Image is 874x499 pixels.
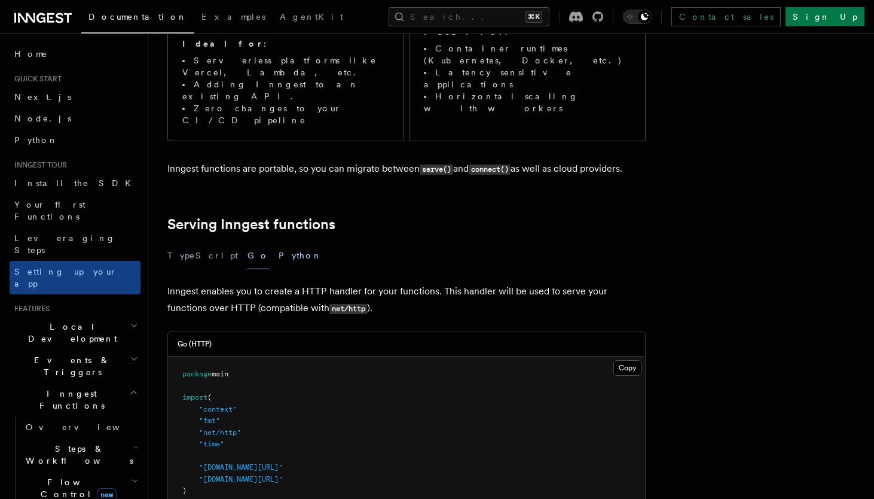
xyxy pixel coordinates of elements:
code: net/http [329,304,367,314]
a: Install the SDK [10,172,140,194]
span: Next.js [14,92,71,102]
a: Your first Functions [10,194,140,227]
a: Sign Up [786,7,864,26]
li: Latency sensitive applications [424,66,631,90]
p: Inngest enables you to create a HTTP handler for your functions. This handler will be used to ser... [167,283,646,317]
li: Serverless platforms like Vercel, Lambda, etc. [182,54,389,78]
button: Toggle dark mode [623,10,652,24]
span: ( [207,393,212,401]
a: Node.js [10,108,140,129]
span: Documentation [88,12,187,22]
button: Search...⌘K [389,7,549,26]
span: "[DOMAIN_NAME][URL]" [199,463,283,471]
span: Install the SDK [14,178,138,188]
a: Overview [21,416,140,438]
button: Copy [613,360,641,376]
span: package [182,370,212,378]
li: Container runtimes (Kubernetes, Docker, etc.) [424,42,631,66]
span: main [212,370,228,378]
a: Documentation [81,4,194,34]
a: Python [10,129,140,151]
a: Setting up your app [10,261,140,294]
span: Inngest tour [10,160,67,170]
span: Steps & Workflows [21,443,133,467]
span: ) [182,486,187,495]
span: Inngest Functions [10,388,129,412]
button: Local Development [10,316,140,349]
span: Python [14,135,58,145]
p: Inngest functions are portable, so you can migrate between and as well as cloud providers. [167,160,646,178]
span: Events & Triggers [10,354,130,378]
span: "time" [199,440,224,448]
a: Contact sales [671,7,781,26]
li: Horizontal scaling with workers [424,90,631,114]
code: connect() [469,165,511,175]
span: Local Development [10,321,130,345]
button: Python [279,242,322,269]
a: AgentKit [273,4,350,32]
a: Serving Inngest functions [167,216,335,233]
button: Go [247,242,269,269]
span: Home [14,48,48,60]
span: Features [10,304,50,314]
span: "[DOMAIN_NAME][URL]" [199,475,283,483]
a: Home [10,43,140,65]
button: Inngest Functions [10,383,140,416]
li: Zero changes to your CI/CD pipeline [182,102,389,126]
button: TypeScript [167,242,238,269]
span: Leveraging Steps [14,233,115,255]
span: "context" [199,405,237,413]
span: Quick start [10,74,62,84]
a: Leveraging Steps [10,227,140,261]
p: : [182,38,389,50]
strong: Ideal for [182,39,264,48]
button: Events & Triggers [10,349,140,383]
button: Steps & Workflows [21,438,140,471]
code: serve() [420,165,453,175]
h3: Go (HTTP) [178,339,212,349]
span: "net/http" [199,428,241,437]
span: import [182,393,207,401]
span: Node.js [14,114,71,123]
a: Examples [194,4,273,32]
span: Your first Functions [14,200,85,221]
span: AgentKit [280,12,343,22]
span: "fmt" [199,416,220,425]
kbd: ⌘K [525,11,542,23]
a: Next.js [10,86,140,108]
li: Adding Inngest to an existing API. [182,78,389,102]
span: Setting up your app [14,267,117,288]
span: Overview [26,422,149,432]
span: Examples [201,12,265,22]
